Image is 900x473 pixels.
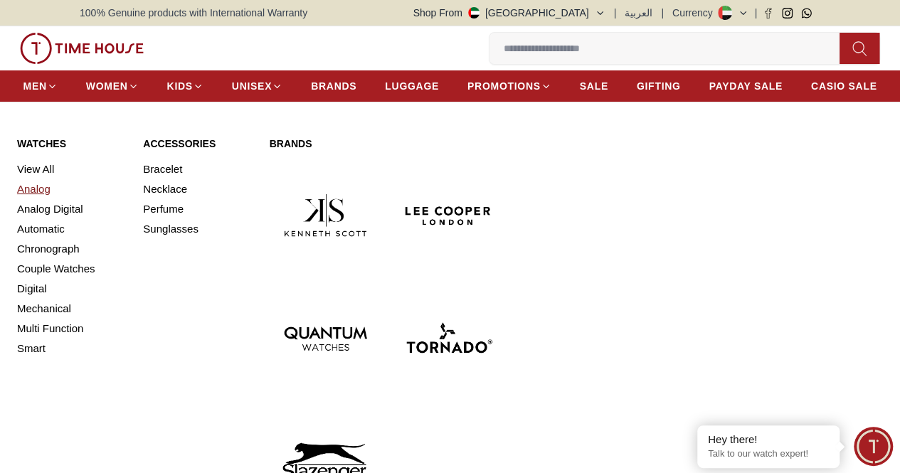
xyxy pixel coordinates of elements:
[393,282,504,394] img: Tornado
[17,199,126,219] a: Analog Digital
[17,259,126,279] a: Couple Watches
[17,159,126,179] a: View All
[311,79,356,93] span: BRANDS
[270,137,505,151] a: Brands
[672,6,719,20] div: Currency
[167,79,193,93] span: KIDS
[709,73,782,99] a: PAYDAY SALE
[614,6,617,20] span: |
[23,79,47,93] span: MEN
[393,159,504,271] img: Lee Cooper
[23,73,58,99] a: MEN
[709,79,782,93] span: PAYDAY SALE
[661,6,664,20] span: |
[17,137,126,151] a: Watches
[385,79,439,93] span: LUGGAGE
[17,339,126,358] a: Smart
[580,79,608,93] span: SALE
[811,73,877,99] a: CASIO SALE
[637,73,681,99] a: GIFTING
[143,199,252,219] a: Perfume
[17,179,126,199] a: Analog
[17,239,126,259] a: Chronograph
[385,73,439,99] a: LUGGAGE
[708,432,829,447] div: Hey there!
[811,79,877,93] span: CASIO SALE
[708,448,829,460] p: Talk to our watch expert!
[17,319,126,339] a: Multi Function
[311,73,356,99] a: BRANDS
[782,8,793,18] a: Instagram
[143,159,252,179] a: Bracelet
[467,79,541,93] span: PROMOTIONS
[637,79,681,93] span: GIFTING
[468,7,480,18] img: United Arab Emirates
[854,427,893,466] div: Chat Widget
[17,279,126,299] a: Digital
[270,159,381,271] img: Kenneth Scott
[143,179,252,199] a: Necklace
[754,6,757,20] span: |
[801,8,812,18] a: Whatsapp
[467,73,551,99] a: PROMOTIONS
[17,219,126,239] a: Automatic
[143,219,252,239] a: Sunglasses
[17,299,126,319] a: Mechanical
[270,282,381,394] img: Quantum
[20,33,144,64] img: ...
[232,73,282,99] a: UNISEX
[167,73,203,99] a: KIDS
[80,6,307,20] span: 100% Genuine products with International Warranty
[86,79,128,93] span: WOMEN
[143,137,252,151] a: Accessories
[625,6,652,20] button: العربية
[413,6,605,20] button: Shop From[GEOGRAPHIC_DATA]
[86,73,139,99] a: WOMEN
[580,73,608,99] a: SALE
[763,8,773,18] a: Facebook
[232,79,272,93] span: UNISEX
